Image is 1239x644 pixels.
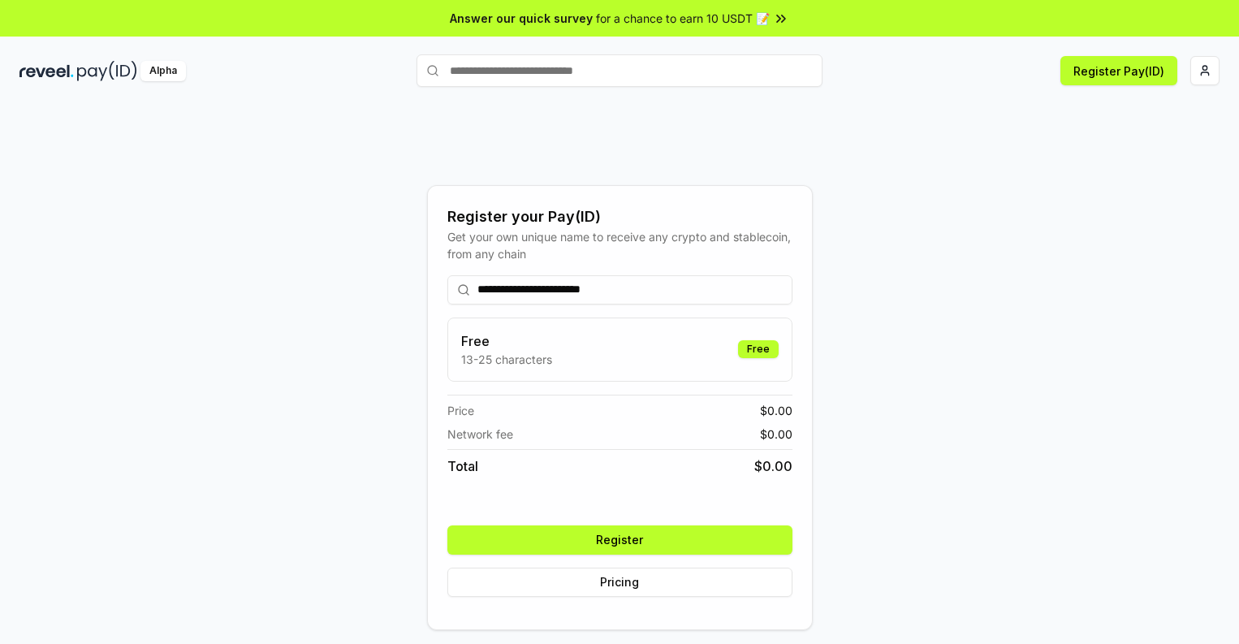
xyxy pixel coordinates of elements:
[447,228,792,262] div: Get your own unique name to receive any crypto and stablecoin, from any chain
[447,456,478,476] span: Total
[450,10,593,27] span: Answer our quick survey
[447,426,513,443] span: Network fee
[738,340,779,358] div: Free
[760,426,792,443] span: $ 0.00
[461,331,552,351] h3: Free
[461,351,552,368] p: 13-25 characters
[447,525,792,555] button: Register
[447,205,792,228] div: Register your Pay(ID)
[140,61,186,81] div: Alpha
[1060,56,1177,85] button: Register Pay(ID)
[596,10,770,27] span: for a chance to earn 10 USDT 📝
[77,61,137,81] img: pay_id
[447,402,474,419] span: Price
[19,61,74,81] img: reveel_dark
[754,456,792,476] span: $ 0.00
[447,568,792,597] button: Pricing
[760,402,792,419] span: $ 0.00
